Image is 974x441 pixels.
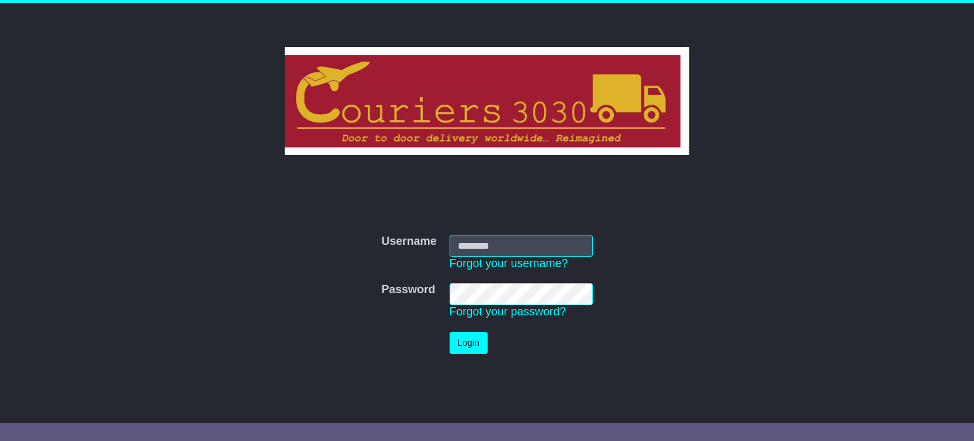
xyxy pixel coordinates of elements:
[381,235,436,249] label: Username
[381,283,435,297] label: Password
[450,305,566,318] a: Forgot your password?
[450,332,488,354] button: Login
[450,257,568,270] a: Forgot your username?
[285,47,690,155] img: Couriers 3030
